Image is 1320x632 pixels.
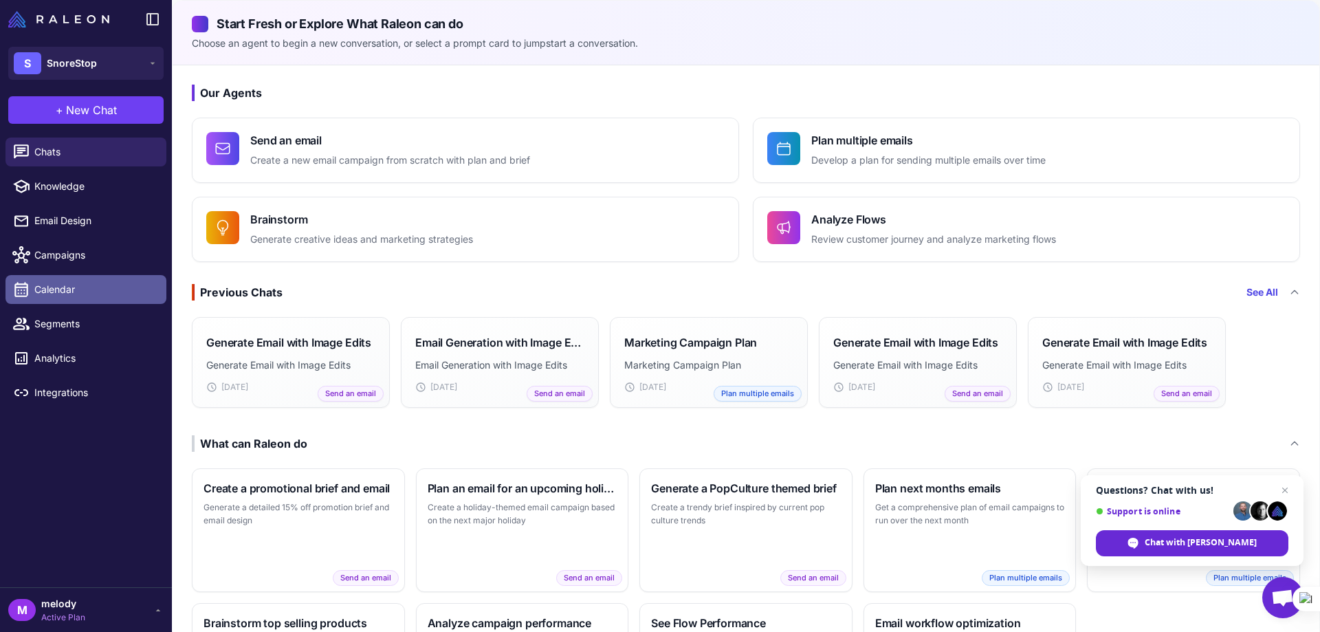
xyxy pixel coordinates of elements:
[1145,536,1257,549] span: Chat with [PERSON_NAME]
[5,172,166,201] a: Knowledge
[5,241,166,270] a: Campaigns
[192,284,283,301] div: Previous Chats
[811,132,1046,149] h4: Plan multiple emails
[5,275,166,304] a: Calendar
[1154,386,1220,402] span: Send an email
[203,480,393,497] h3: Create a promotional brief and email
[250,232,473,248] p: Generate creative ideas and marketing strategies
[250,211,473,228] h4: Brainstorm
[66,102,117,118] span: New Chat
[556,570,622,586] span: Send an email
[34,179,155,194] span: Knowledge
[415,358,584,373] p: Email Generation with Image Edits
[415,381,584,393] div: [DATE]
[5,378,166,407] a: Integrations
[982,570,1070,586] span: Plan multiple emails
[1087,468,1300,592] button: Plan next weeks emailsCreate a focused weekly email plan with specific campaignsPlan multiple emails
[833,334,998,351] h3: Generate Email with Image Edits
[527,386,593,402] span: Send an email
[428,615,617,631] h3: Analyze campaign performance
[863,468,1077,592] button: Plan next months emailsGet a comprehensive plan of email campaigns to run over the next monthPlan...
[1042,381,1211,393] div: [DATE]
[203,615,393,631] h3: Brainstorm top selling products
[651,615,841,631] h3: See Flow Performance
[624,381,793,393] div: [DATE]
[651,480,841,497] h3: Generate a PopCulture themed brief
[8,96,164,124] button: +New Chat
[34,213,155,228] span: Email Design
[1096,485,1288,496] span: Questions? Chat with us!
[5,344,166,373] a: Analytics
[945,386,1011,402] span: Send an email
[41,596,85,611] span: melody
[753,197,1300,262] button: Analyze FlowsReview customer journey and analyze marketing flows
[875,501,1065,527] p: Get a comprehensive plan of email campaigns to run over the next month
[5,309,166,338] a: Segments
[192,435,307,452] div: What can Raleon do
[1206,570,1294,586] span: Plan multiple emails
[811,211,1056,228] h4: Analyze Flows
[192,468,405,592] button: Create a promotional brief and emailGenerate a detailed 15% off promotion brief and email designS...
[5,138,166,166] a: Chats
[192,14,1300,33] h2: Start Fresh or Explore What Raleon can do
[1042,334,1207,351] h3: Generate Email with Image Edits
[1262,577,1303,618] div: Open chat
[833,381,1002,393] div: [DATE]
[428,480,617,497] h3: Plan an email for an upcoming holiday
[34,316,155,331] span: Segments
[192,197,739,262] button: BrainstormGenerate creative ideas and marketing strategies
[34,144,155,160] span: Chats
[8,47,164,80] button: SSnoreStop
[34,248,155,263] span: Campaigns
[250,153,530,168] p: Create a new email campaign from scratch with plan and brief
[1042,358,1211,373] p: Generate Email with Image Edits
[206,358,375,373] p: Generate Email with Image Edits
[428,501,617,527] p: Create a holiday-themed email campaign based on the next major holiday
[714,386,802,402] span: Plan multiple emails
[203,501,393,527] p: Generate a detailed 15% off promotion brief and email design
[5,206,166,235] a: Email Design
[192,118,739,183] button: Send an emailCreate a new email campaign from scratch with plan and brief
[34,351,155,366] span: Analytics
[1246,285,1278,300] a: See All
[651,501,841,527] p: Create a trendy brief inspired by current pop culture trends
[780,570,846,586] span: Send an email
[415,334,584,351] h3: Email Generation with Image Edits
[753,118,1300,183] button: Plan multiple emailsDevelop a plan for sending multiple emails over time
[333,570,399,586] span: Send an email
[811,232,1056,248] p: Review customer journey and analyze marketing flows
[206,334,371,351] h3: Generate Email with Image Edits
[34,282,155,297] span: Calendar
[811,153,1046,168] p: Develop a plan for sending multiple emails over time
[318,386,384,402] span: Send an email
[639,468,852,592] button: Generate a PopCulture themed briefCreate a trendy brief inspired by current pop culture trendsSen...
[34,385,155,400] span: Integrations
[47,56,97,71] span: SnoreStop
[875,615,1065,631] h3: Email workflow optimization
[250,132,530,149] h4: Send an email
[416,468,629,592] button: Plan an email for an upcoming holidayCreate a holiday-themed email campaign based on the next maj...
[206,381,375,393] div: [DATE]
[8,11,109,28] img: Raleon Logo
[624,358,793,373] p: Marketing Campaign Plan
[8,599,36,621] div: M
[41,611,85,624] span: Active Plan
[1096,506,1229,516] span: Support is online
[192,36,1300,51] p: Choose an agent to begin a new conversation, or select a prompt card to jumpstart a conversation.
[624,334,757,351] h3: Marketing Campaign Plan
[875,480,1065,497] h3: Plan next months emails
[56,102,63,118] span: +
[1277,482,1293,499] span: Close chat
[192,85,1300,101] h3: Our Agents
[8,11,115,28] a: Raleon Logo
[14,52,41,74] div: S
[833,358,1002,373] p: Generate Email with Image Edits
[1096,530,1288,556] div: Chat with Raleon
